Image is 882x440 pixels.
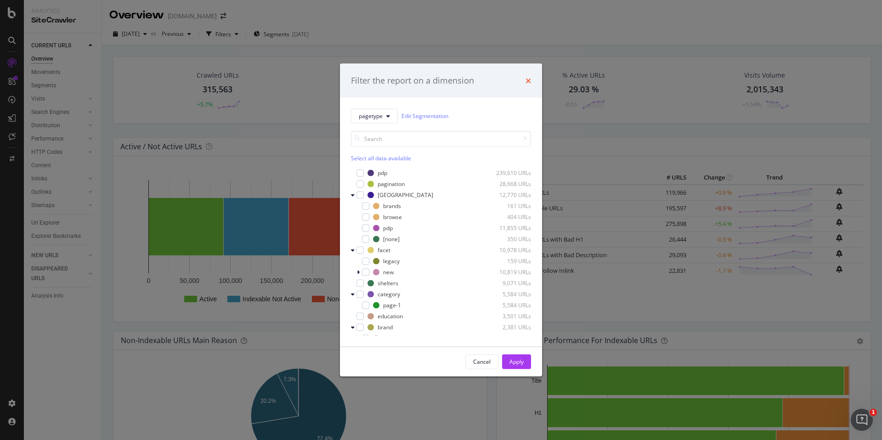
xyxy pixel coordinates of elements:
[378,323,393,331] div: brand
[465,354,498,369] button: Cancel
[486,279,531,287] div: 9,071 URLs
[486,246,531,254] div: 10,978 URLs
[486,202,531,210] div: 161 URLs
[383,224,393,232] div: pdp
[340,64,542,377] div: modal
[383,334,401,342] div: page-1
[351,130,531,147] input: Search
[502,354,531,369] button: Apply
[486,235,531,243] div: 350 URLs
[473,358,491,366] div: Cancel
[486,191,531,199] div: 12,770 URLs
[486,213,531,221] div: 404 URLs
[383,202,401,210] div: brands
[486,312,531,320] div: 3,501 URLs
[486,334,531,342] div: 2,381 URLs
[383,257,400,265] div: legacy
[378,180,405,188] div: pagination
[486,180,531,188] div: 28,668 URLs
[378,312,403,320] div: education
[378,279,398,287] div: shelters
[378,246,390,254] div: facet
[870,409,877,416] span: 1
[486,290,531,298] div: 5,584 URLs
[383,235,400,243] div: [none]
[486,169,531,177] div: 239,610 URLs
[383,268,394,276] div: new
[383,301,401,309] div: page-1
[401,111,448,121] a: Edit Segmentation
[378,191,433,199] div: [GEOGRAPHIC_DATA]
[486,224,531,232] div: 11,855 URLs
[351,108,398,123] button: pagetype
[378,169,387,177] div: pdp
[509,358,524,366] div: Apply
[486,301,531,309] div: 5,584 URLs
[351,75,474,87] div: Filter the report on a dimension
[359,112,383,120] span: pagetype
[351,154,531,162] div: Select all data available
[378,290,400,298] div: category
[851,409,873,431] iframe: Intercom live chat
[486,323,531,331] div: 2,381 URLs
[486,268,531,276] div: 10,819 URLs
[383,213,402,221] div: browse
[486,257,531,265] div: 159 URLs
[526,75,531,87] div: times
